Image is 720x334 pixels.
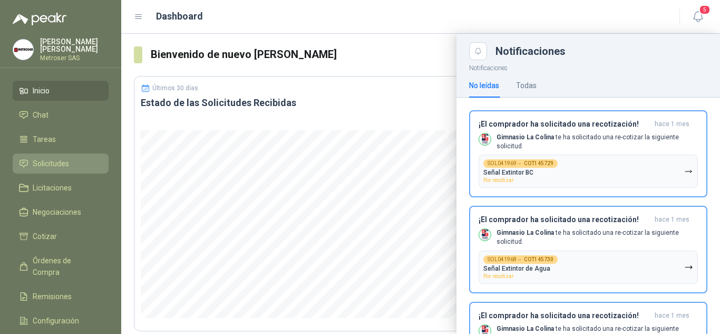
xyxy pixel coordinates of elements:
[497,133,554,141] b: Gimnasio La Colina
[33,206,81,218] span: Negociaciones
[33,109,48,121] span: Chat
[524,161,553,166] b: COT145729
[469,110,707,198] button: ¡El comprador ha solicitado una recotización!hace 1 mes Company LogoGimnasio La Colina te ha soli...
[33,255,99,278] span: Órdenes de Compra
[33,158,69,169] span: Solicitudes
[13,251,109,282] a: Órdenes de Compra
[497,133,698,151] p: te ha solicitado una re-cotizar la siguiente solicitud.
[13,154,109,174] a: Solicitudes
[479,229,491,241] img: Company Logo
[13,40,33,60] img: Company Logo
[479,155,698,188] button: SOL041969→COT145729Señal Extintor BCPor recotizar
[495,46,707,56] div: Notificaciones
[13,311,109,331] a: Configuración
[469,42,487,60] button: Close
[156,9,203,24] h1: Dashboard
[516,80,537,91] div: Todas
[33,133,56,145] span: Tareas
[33,182,72,194] span: Licitaciones
[13,81,109,101] a: Inicio
[483,177,514,183] span: Por recotizar
[40,55,109,61] p: Metroser SAS
[13,129,109,149] a: Tareas
[40,38,109,53] p: [PERSON_NAME] [PERSON_NAME]
[688,7,707,26] button: 5
[479,215,650,224] h3: ¡El comprador ha solicitado una recotización!
[497,229,554,236] b: Gimnasio La Colina
[699,5,711,15] span: 5
[13,105,109,125] a: Chat
[479,251,698,284] button: SOL041968→COT145730Señal Extintor de AguaPor recotizar
[483,273,514,279] span: Por recotizar
[13,287,109,307] a: Remisiones
[497,228,698,246] p: te ha solicitado una re-cotizar la siguiente solicitud.
[469,206,707,293] button: ¡El comprador ha solicitado una recotización!hace 1 mes Company LogoGimnasio La Colina te ha soli...
[524,257,553,262] b: COT145730
[33,85,50,97] span: Inicio
[483,265,550,272] p: Señal Extintor de Agua
[655,311,689,320] span: hace 1 mes
[33,231,57,242] span: Cotizar
[33,315,79,327] span: Configuración
[497,325,554,332] b: Gimnasio La Colina
[469,80,499,91] div: No leídas
[483,159,558,168] div: SOL041969 →
[456,60,720,73] p: Notificaciones
[479,120,650,129] h3: ¡El comprador ha solicitado una recotización!
[33,291,72,302] span: Remisiones
[483,169,533,176] p: Señal Extintor BC
[479,133,491,145] img: Company Logo
[13,178,109,198] a: Licitaciones
[483,255,558,264] div: SOL041968 →
[13,226,109,246] a: Cotizar
[655,215,689,224] span: hace 1 mes
[13,13,66,25] img: Logo peakr
[13,202,109,222] a: Negociaciones
[479,311,650,320] h3: ¡El comprador ha solicitado una recotización!
[655,120,689,129] span: hace 1 mes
